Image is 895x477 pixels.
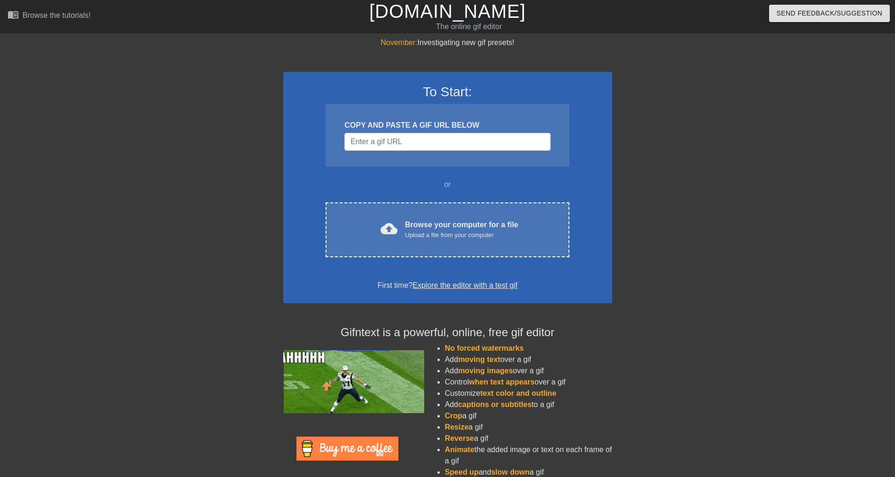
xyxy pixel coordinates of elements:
[296,280,600,291] div: First time?
[445,377,612,388] li: Control over a gif
[296,437,398,461] img: Buy Me A Coffee
[344,120,550,131] div: COPY AND PASTE A GIF URL BELOW
[369,1,526,22] a: [DOMAIN_NAME]
[445,446,475,454] span: Animate
[445,423,469,431] span: Resize
[405,231,518,240] div: Upload a file from your computer
[458,367,513,375] span: moving images
[445,468,479,476] span: Speed up
[8,9,91,23] a: Browse the tutorials!
[283,350,424,413] img: football_small.gif
[412,281,517,289] a: Explore the editor with a test gif
[445,388,612,399] li: Customize
[283,326,612,339] h4: Gifntext is a powerful, online, free gif editor
[769,5,890,22] button: Send Feedback/Suggestion
[445,412,462,420] span: Crop
[445,344,524,352] span: No forced watermarks
[491,468,529,476] span: slow down
[405,219,518,240] div: Browse your computer for a file
[445,433,612,444] li: a gif
[480,389,556,397] span: text color and outline
[445,399,612,410] li: Add to a gif
[296,84,600,100] h3: To Start:
[344,133,550,151] input: Username
[445,434,474,442] span: Reverse
[445,422,612,433] li: a gif
[445,410,612,422] li: a gif
[308,179,588,190] div: or
[303,21,635,32] div: The online gif editor
[381,38,417,46] span: November:
[283,37,612,48] div: Investigating new gif presets!
[445,444,612,467] li: the added image or text on each frame of a gif
[777,8,882,19] span: Send Feedback/Suggestion
[445,354,612,365] li: Add over a gif
[458,355,500,363] span: moving text
[469,378,535,386] span: when text appears
[445,365,612,377] li: Add over a gif
[8,9,19,20] span: menu_book
[458,400,531,408] span: captions or subtitles
[23,11,91,19] div: Browse the tutorials!
[381,220,397,237] span: cloud_upload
